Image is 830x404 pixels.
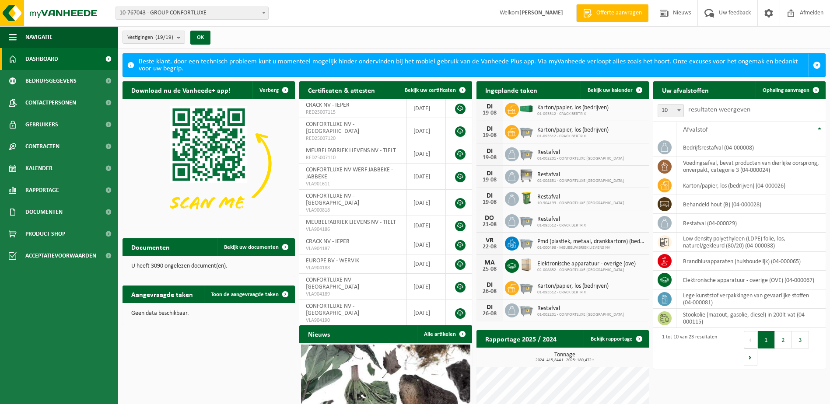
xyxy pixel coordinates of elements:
count: (19/19) [155,35,173,40]
div: DI [481,125,498,132]
span: Documenten [25,201,63,223]
td: [DATE] [407,99,446,118]
span: CONFORTLUXE NV - [GEOGRAPHIC_DATA] [306,193,359,206]
button: 1 [758,331,775,348]
div: DI [481,282,498,289]
td: voedingsafval, bevat producten van dierlijke oorsprong, onverpakt, categorie 3 (04-000024) [676,157,826,176]
span: CRACK NV - IEPER [306,238,350,245]
td: [DATE] [407,118,446,144]
span: MEUBELFABRIEK LIEVENS NV - TIELT [306,147,396,154]
span: Restafval [537,149,624,156]
span: MEUBELFABRIEK LIEVENS NV - TIELT [306,219,396,226]
span: CONFORTLUXE NV - [GEOGRAPHIC_DATA] [306,121,359,135]
p: U heeft 3090 ongelezen document(en). [131,263,286,269]
button: Verberg [252,81,294,99]
button: Next [744,348,757,366]
span: Acceptatievoorwaarden [25,245,96,267]
img: WB-2500-GAL-GY-01 [519,124,534,139]
span: Ophaling aanvragen [763,87,809,93]
div: 19-08 [481,155,498,161]
strong: [PERSON_NAME] [519,10,563,16]
span: 10 [658,104,683,117]
span: VLA904188 [306,265,400,272]
td: elektronische apparatuur - overige (OVE) (04-000067) [676,271,826,289]
img: HK-XA-40-GN-00 [519,105,534,113]
span: VLA904189 [306,291,400,298]
span: 01-093512 - CRACK BERTRIX [537,111,609,117]
div: 26-08 [481,311,498,317]
span: CONFORTLUXE NV WERF JABBEKE - JABBEKE [306,167,393,180]
div: 19-08 [481,177,498,183]
h3: Tonnage [481,352,649,362]
span: Karton/papier, los (bedrijven) [537,283,609,290]
td: [DATE] [407,254,446,274]
td: stookolie (mazout, gasolie, diesel) in 200lt-vat (04-000115) [676,309,826,328]
td: lege kunststof verpakkingen van gevaarlijke stoffen (04-000081) [676,289,826,309]
span: VLA904190 [306,317,400,324]
td: [DATE] [407,235,446,254]
td: [DATE] [407,300,446,326]
span: 10-904193 - CONFORTLUXE [GEOGRAPHIC_DATA] [537,201,624,206]
a: Ophaling aanvragen [756,81,825,99]
span: Restafval [537,171,624,178]
img: PB-WB-1440-WDN-00-00 [519,258,534,272]
img: WB-0240-HPE-GN-50 [519,191,534,205]
p: Geen data beschikbaar. [131,310,286,317]
h2: Download nu de Vanheede+ app! [123,81,239,98]
img: Download de VHEPlus App [123,99,295,228]
h2: Ingeplande taken [476,81,546,98]
td: [DATE] [407,274,446,300]
span: Vestigingen [127,31,173,44]
h2: Certificaten & attesten [299,81,384,98]
span: Gebruikers [25,114,58,136]
img: WB-2500-GAL-GY-01 [519,235,534,250]
span: CRACK NV - IEPER [306,102,350,108]
span: Kalender [25,157,53,179]
h2: Documenten [123,238,179,255]
button: Vestigingen(19/19) [123,31,185,44]
div: 19-08 [481,199,498,205]
span: 01-002201 - CONFORTLUXE [GEOGRAPHIC_DATA] [537,312,624,317]
span: Dashboard [25,48,58,70]
a: Alle artikelen [417,325,471,343]
span: VLA900818 [306,207,400,214]
div: 19-08 [481,132,498,139]
span: RED25007110 [306,154,400,161]
td: low density polyethyleen (LDPE) folie, los, naturel/gekleurd (80/20) (04-000038) [676,233,826,252]
span: Product Shop [25,223,65,245]
div: VR [481,237,498,244]
span: Contracten [25,136,60,157]
span: Pmd (plastiek, metaal, drankkartons) (bedrijven) [537,238,644,245]
span: CONFORTLUXE NV - [GEOGRAPHIC_DATA] [306,303,359,317]
td: [DATE] [407,190,446,216]
h2: Rapportage 2025 / 2024 [476,330,565,347]
a: Bekijk uw documenten [217,238,294,256]
div: DO [481,215,498,222]
img: WB-2500-GAL-GY-01 [519,213,534,228]
div: DI [481,148,498,155]
div: 26-08 [481,289,498,295]
span: Offerte aanvragen [594,9,644,17]
div: Beste klant, door een technisch probleem kunt u momenteel mogelijk hinder ondervinden bij het mob... [139,54,808,77]
button: Previous [744,331,758,348]
span: 10-767043 - GROUP CONFORTLUXE [116,7,269,20]
span: Restafval [537,194,624,201]
span: VLA904187 [306,245,400,252]
div: MA [481,259,498,266]
span: CONFORTLUXE NV - [GEOGRAPHIC_DATA] [306,277,359,290]
a: Bekijk uw kalender [581,81,648,99]
td: brandblusapparaten (huishoudelijk) (04-000065) [676,252,826,271]
div: DI [481,170,498,177]
span: Restafval [537,305,624,312]
span: Bekijk uw documenten [224,244,279,250]
div: DI [481,304,498,311]
a: Offerte aanvragen [576,4,648,22]
span: 01-093512 - CRACK BERTRIX [537,134,609,139]
div: DI [481,103,498,110]
h2: Nieuws [299,325,339,342]
a: Toon de aangevraagde taken [204,286,294,303]
td: [DATE] [407,216,446,235]
span: Elektronische apparatuur - overige (ove) [537,261,636,268]
span: VLA901611 [306,181,400,188]
h2: Uw afvalstoffen [653,81,718,98]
